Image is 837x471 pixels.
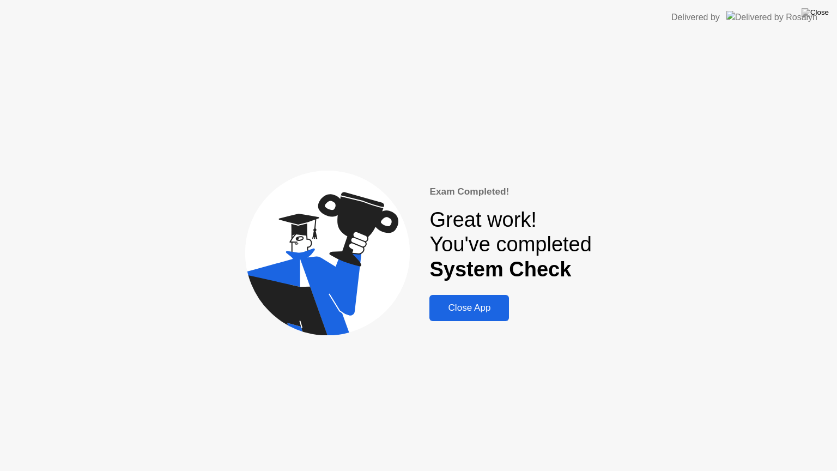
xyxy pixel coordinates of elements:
[726,11,817,23] img: Delivered by Rosalyn
[433,303,506,313] div: Close App
[429,295,509,321] button: Close App
[429,185,591,199] div: Exam Completed!
[671,11,720,24] div: Delivered by
[429,208,591,282] div: Great work! You've completed
[802,8,829,17] img: Close
[429,258,571,281] b: System Check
